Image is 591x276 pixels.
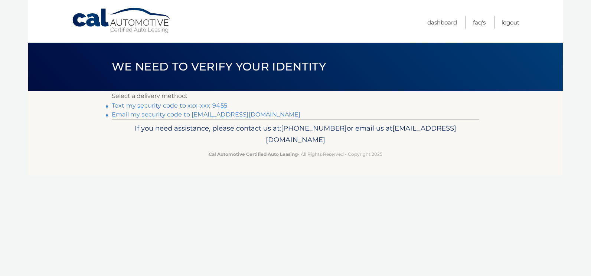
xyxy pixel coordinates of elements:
[112,60,326,73] span: We need to verify your identity
[473,16,486,29] a: FAQ's
[72,7,172,34] a: Cal Automotive
[281,124,347,132] span: [PHONE_NUMBER]
[209,151,298,157] strong: Cal Automotive Certified Auto Leasing
[427,16,457,29] a: Dashboard
[112,111,301,118] a: Email my security code to [EMAIL_ADDRESS][DOMAIN_NAME]
[117,150,474,158] p: - All Rights Reserved - Copyright 2025
[112,102,227,109] a: Text my security code to xxx-xxx-9455
[112,91,479,101] p: Select a delivery method:
[502,16,519,29] a: Logout
[117,122,474,146] p: If you need assistance, please contact us at: or email us at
